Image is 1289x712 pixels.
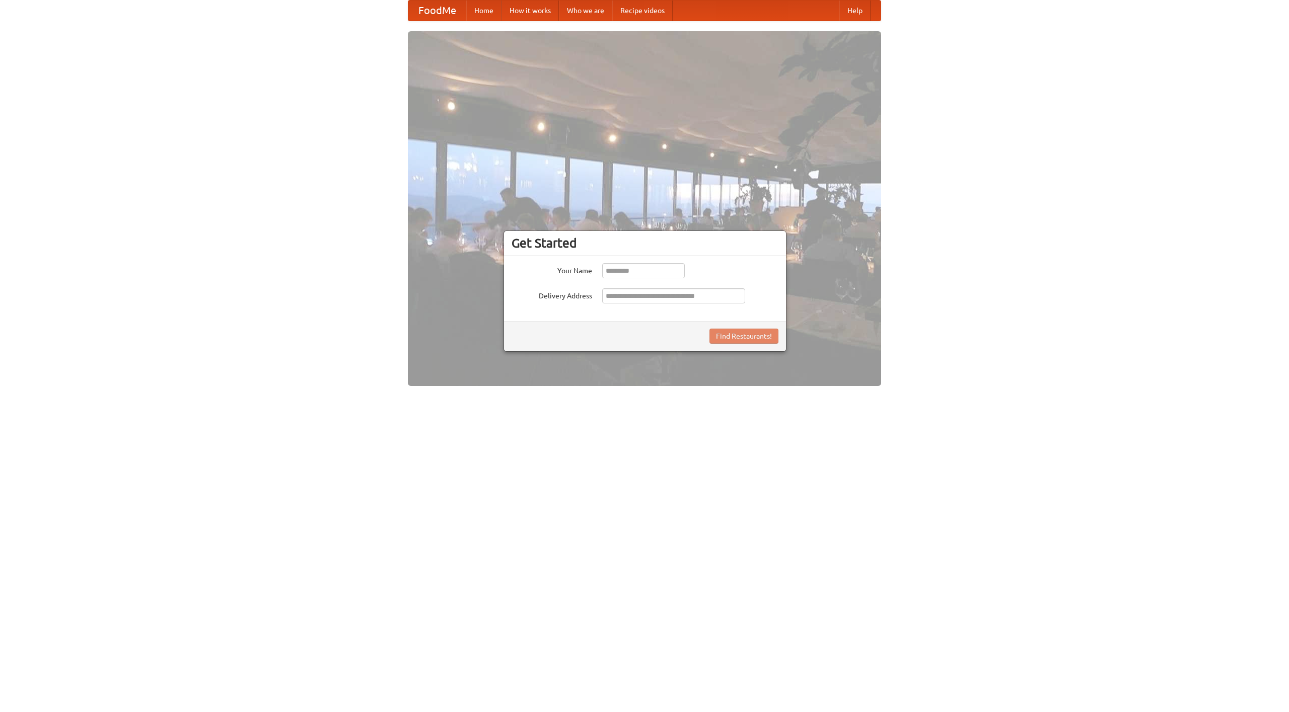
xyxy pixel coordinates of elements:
a: Home [466,1,502,21]
a: How it works [502,1,559,21]
a: Who we are [559,1,612,21]
button: Find Restaurants! [709,329,778,344]
a: FoodMe [408,1,466,21]
a: Recipe videos [612,1,673,21]
h3: Get Started [512,235,778,251]
label: Your Name [512,263,592,276]
label: Delivery Address [512,288,592,301]
a: Help [839,1,871,21]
